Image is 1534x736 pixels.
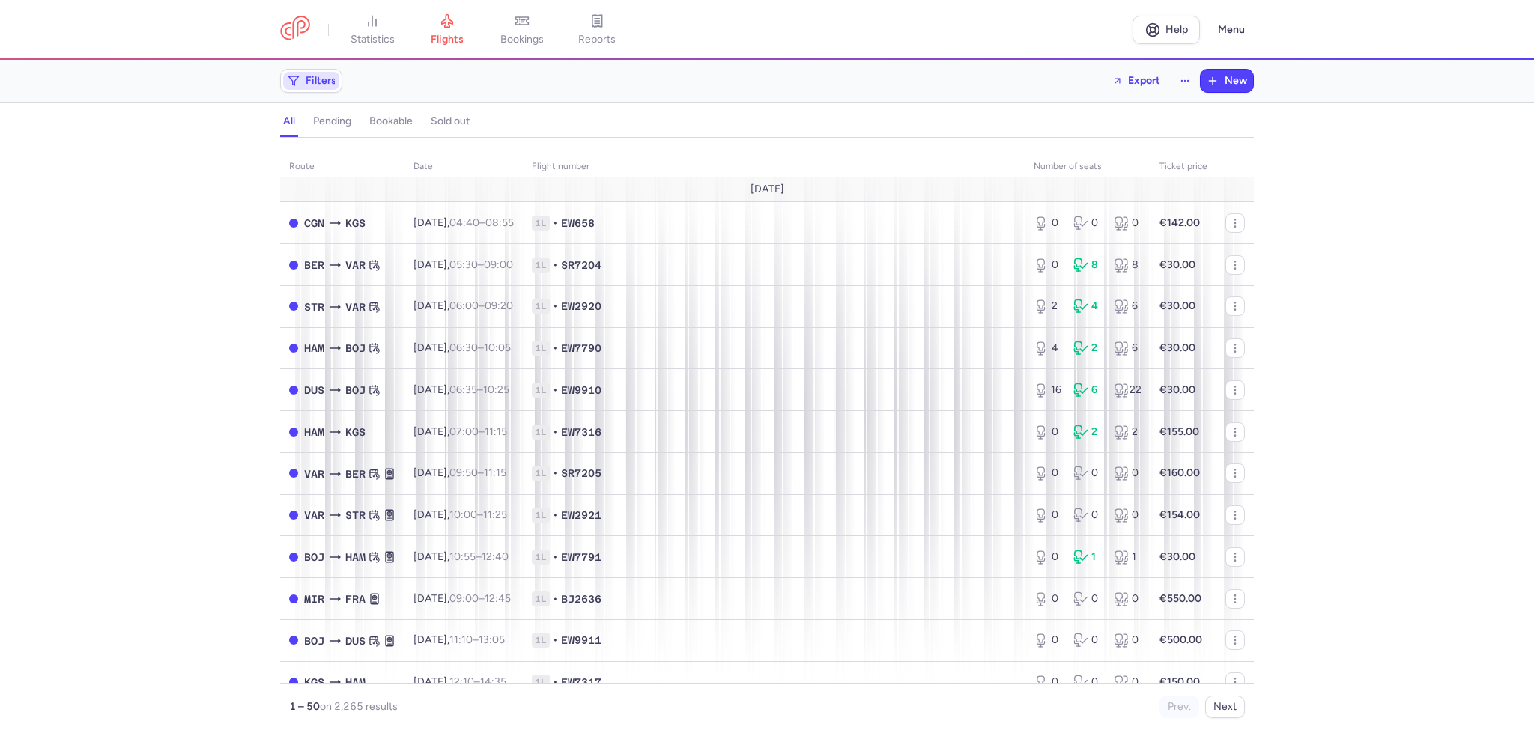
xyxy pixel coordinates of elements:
span: – [449,383,509,396]
div: 0 [1073,591,1101,606]
span: [DATE], [413,341,511,354]
div: 0 [1034,216,1061,231]
span: • [553,508,558,523]
span: – [449,425,507,438]
strong: 1 – 50 [289,700,320,713]
time: 11:10 [449,633,473,646]
h4: sold out [431,115,470,128]
span: STR [304,299,324,315]
span: BOJ [304,633,324,649]
th: date [404,156,523,178]
span: BOJ [345,340,366,356]
span: – [449,341,511,354]
span: • [553,258,558,273]
span: 1L [532,425,550,440]
span: 1L [532,550,550,565]
span: DUS [304,382,324,398]
span: 1L [532,258,550,273]
div: 6 [1073,383,1101,398]
strong: €155.00 [1159,425,1199,438]
time: 12:10 [449,675,474,688]
span: DUS [345,633,366,649]
span: • [553,591,558,606]
h4: all [283,115,295,128]
div: 0 [1034,258,1061,273]
span: EW7316 [561,425,601,440]
div: 1 [1073,550,1101,565]
h4: bookable [369,115,413,128]
a: bookings [485,13,560,46]
span: • [553,550,558,565]
button: Menu [1209,16,1254,44]
strong: €160.00 [1159,466,1200,479]
span: flights [431,33,464,46]
span: Filters [306,75,336,87]
div: 2 [1073,341,1101,356]
div: 6 [1114,341,1142,356]
button: Next [1205,696,1245,718]
h4: pending [313,115,351,128]
span: – [449,550,509,563]
span: on 2,265 results [320,700,398,713]
span: FRA [345,591,366,607]
time: 12:40 [482,550,509,563]
th: route [280,156,404,178]
div: 6 [1114,299,1142,314]
time: 09:00 [484,258,513,271]
time: 11:25 [483,508,507,521]
a: reports [560,13,634,46]
span: • [553,466,558,481]
div: 0 [1114,591,1142,606]
div: 0 [1073,508,1101,523]
span: – [449,675,506,688]
time: 06:30 [449,341,478,354]
span: [DATE], [413,466,506,479]
button: Prev. [1159,696,1199,718]
strong: €30.00 [1159,341,1195,354]
div: 4 [1073,299,1101,314]
time: 06:00 [449,299,479,312]
div: 8 [1114,258,1142,273]
time: 13:05 [479,633,505,646]
span: bookings [500,33,544,46]
div: 0 [1114,508,1142,523]
time: 10:05 [484,341,511,354]
span: • [553,675,558,690]
span: KGS [345,424,366,440]
time: 14:35 [480,675,506,688]
strong: €30.00 [1159,299,1195,312]
span: VAR [304,466,324,482]
div: 0 [1034,591,1061,606]
strong: €30.00 [1159,258,1195,271]
span: HAM [345,674,366,690]
div: 0 [1073,633,1101,648]
span: 1L [532,299,550,314]
strong: €550.00 [1159,592,1201,605]
span: EW658 [561,216,595,231]
span: HAM [304,340,324,356]
span: reports [578,33,616,46]
span: [DATE], [413,633,505,646]
div: 0 [1034,633,1061,648]
strong: €142.00 [1159,216,1200,229]
th: Flight number [523,156,1025,178]
a: statistics [335,13,410,46]
span: 1L [532,675,550,690]
span: VAR [345,299,366,315]
span: 1L [532,591,550,606]
span: 1L [532,383,550,398]
div: 2 [1073,425,1101,440]
span: BJ2636 [561,591,601,606]
span: • [553,383,558,398]
span: SR7204 [561,258,601,273]
span: BER [304,257,324,273]
span: – [449,466,506,479]
span: – [449,592,511,605]
span: EW7790 [561,341,601,356]
span: 1L [532,341,550,356]
span: SR7205 [561,466,601,481]
span: [DATE], [413,592,511,605]
span: New [1225,75,1247,87]
time: 10:55 [449,550,476,563]
div: 0 [1034,466,1061,481]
